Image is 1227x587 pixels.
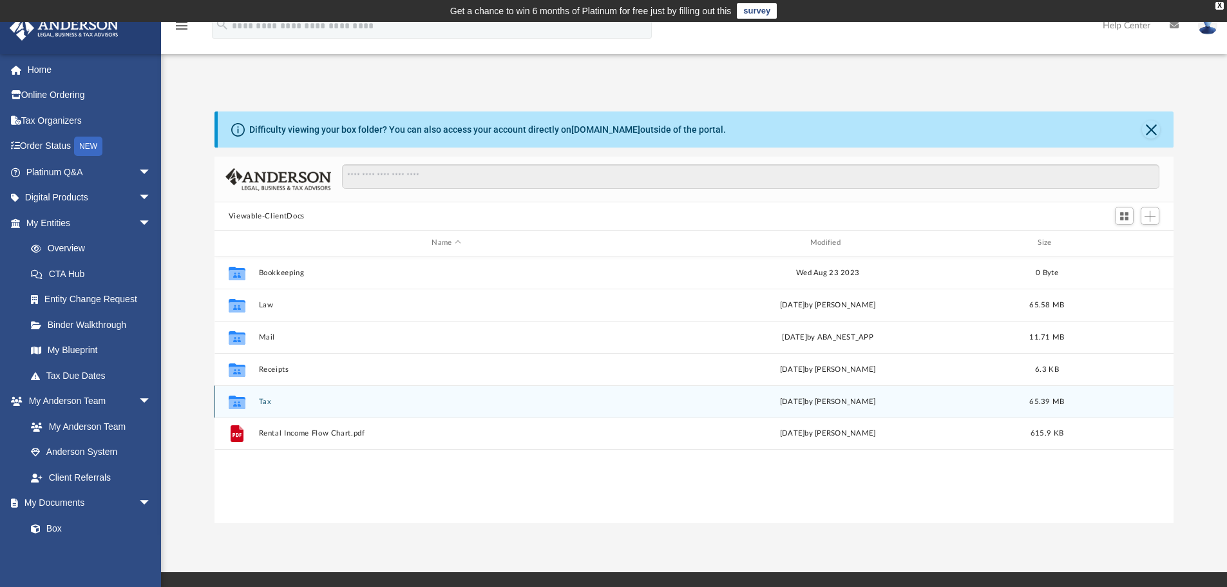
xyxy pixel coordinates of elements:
button: Tax [258,398,634,406]
a: Tax Due Dates [18,363,171,389]
a: Binder Walkthrough [18,312,171,338]
span: 6.3 KB [1035,365,1059,372]
button: Rental Income Flow Chart.pdf [258,429,634,438]
button: Mail [258,333,634,342]
a: [DOMAIN_NAME] [571,124,640,135]
button: Add [1141,207,1160,225]
span: 0 Byte [1036,269,1058,276]
a: Meeting Minutes [18,541,164,567]
div: Size [1021,237,1072,249]
img: Anderson Advisors Platinum Portal [6,15,122,41]
span: arrow_drop_down [138,490,164,517]
button: Bookkeeping [258,269,634,277]
span: 65.58 MB [1029,301,1064,308]
div: NEW [74,137,102,156]
input: Search files and folders [342,164,1159,189]
span: arrow_drop_down [138,185,164,211]
div: Get a chance to win 6 months of Platinum for free just by filling out this [450,3,732,19]
span: 11.71 MB [1029,333,1064,340]
a: Order StatusNEW [9,133,171,160]
a: Anderson System [18,439,164,465]
a: Tax Organizers [9,108,171,133]
span: 65.39 MB [1029,398,1064,405]
a: Digital Productsarrow_drop_down [9,185,171,211]
a: My Documentsarrow_drop_down [9,490,164,516]
a: Home [9,57,171,82]
div: Wed Aug 23 2023 [640,267,1015,278]
div: id [220,237,252,249]
button: Viewable-ClientDocs [229,211,305,222]
div: grid [214,256,1174,523]
button: Switch to Grid View [1115,207,1134,225]
a: survey [737,3,777,19]
span: arrow_drop_down [138,210,164,236]
a: Overview [18,236,171,262]
a: menu [174,24,189,34]
div: [DATE] by [PERSON_NAME] [640,428,1015,439]
div: [DATE] by [PERSON_NAME] [640,363,1015,375]
button: Law [258,301,634,309]
button: Receipts [258,365,634,374]
a: Box [18,515,158,541]
img: User Pic [1198,16,1217,35]
i: menu [174,18,189,34]
div: Name [258,237,634,249]
a: My Anderson Teamarrow_drop_down [9,389,164,414]
button: Close [1142,120,1160,139]
div: Modified [640,237,1016,249]
a: Online Ordering [9,82,171,108]
a: My Entitiesarrow_drop_down [9,210,171,236]
span: arrow_drop_down [138,389,164,415]
div: [DATE] by [PERSON_NAME] [640,299,1015,311]
a: Client Referrals [18,465,164,490]
div: Difficulty viewing your box folder? You can also access your account directly on outside of the p... [249,123,726,137]
div: id [1078,237,1168,249]
a: My Blueprint [18,338,164,363]
span: 615.9 KB [1031,430,1063,437]
div: close [1215,2,1224,10]
a: Platinum Q&Aarrow_drop_down [9,159,171,185]
a: My Anderson Team [18,414,158,439]
span: arrow_drop_down [138,159,164,186]
i: search [215,17,229,32]
a: CTA Hub [18,261,171,287]
div: [DATE] by ABA_NEST_APP [640,331,1015,343]
a: Entity Change Request [18,287,171,313]
div: [DATE] by [PERSON_NAME] [640,396,1015,407]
